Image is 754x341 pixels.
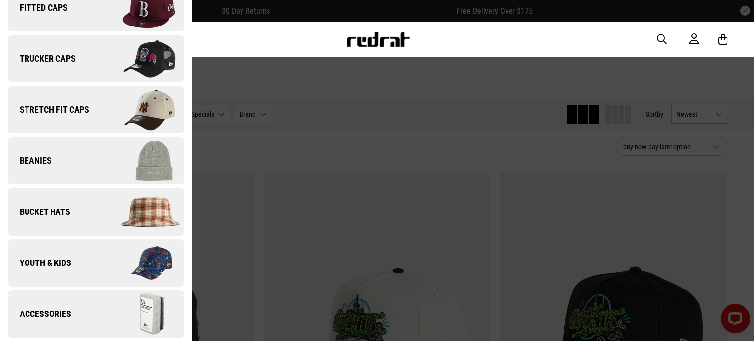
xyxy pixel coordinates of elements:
img: Company [96,238,184,288]
img: Company [96,85,184,134]
a: Beanies Company [8,137,184,184]
span: Fitted Caps [8,2,68,14]
span: Accessories [8,308,71,320]
img: Company [96,136,184,185]
img: Redrat logo [346,32,410,47]
img: Company [96,289,184,339]
a: Trucker Caps Company [8,35,184,82]
span: Trucker Caps [8,53,76,65]
button: Open LiveChat chat widget [8,4,37,33]
span: Beanies [8,155,52,167]
span: Stretch Fit Caps [8,104,89,116]
a: Bucket Hats Company [8,188,184,236]
img: Company [96,34,184,83]
span: Youth & Kids [8,257,71,269]
a: Stretch Fit Caps Company [8,86,184,133]
a: Youth & Kids Company [8,239,184,287]
span: Bucket Hats [8,206,70,218]
img: Company [96,187,184,236]
a: Accessories Company [8,290,184,338]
